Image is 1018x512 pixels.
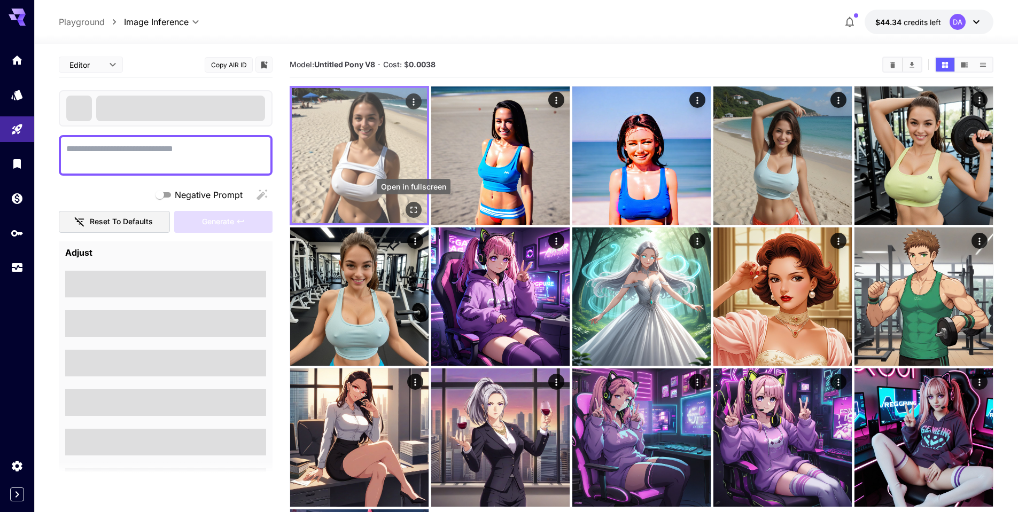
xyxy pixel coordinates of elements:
[406,202,422,218] div: Open in fullscreen
[175,188,243,201] span: Negative Prompt
[431,227,570,366] img: 9k=
[875,17,941,28] div: $44.34452
[548,92,564,108] div: Actions
[290,227,429,366] img: Z
[548,233,564,249] div: Actions
[124,15,189,28] span: Image Inference
[972,233,988,249] div: Actions
[955,58,974,72] button: Show media in video view
[854,86,993,225] img: Z
[689,374,705,390] div: Actions
[11,157,24,170] div: Library
[431,86,570,225] img: 9k=
[11,459,24,472] div: Settings
[854,368,993,507] img: 9k=
[407,374,423,390] div: Actions
[314,60,375,69] b: Untitled Pony V8
[11,226,24,240] div: API Keys
[406,93,422,109] div: Actions
[65,248,266,258] h4: Adjust
[883,58,902,72] button: Clear All
[936,58,954,72] button: Show media in grid view
[377,179,450,194] div: Open in fullscreen
[383,60,436,69] span: Cost: $
[69,59,103,70] span: Editor
[174,211,273,233] div: Please fill the prompt
[548,374,564,390] div: Actions
[972,374,988,390] div: Actions
[882,57,922,73] div: Clear AllDownload All
[259,58,269,71] button: Add to library
[11,192,24,205] div: Wallet
[11,53,24,67] div: Home
[830,233,846,249] div: Actions
[865,10,993,34] button: $44.34452DA
[713,227,852,366] img: 9k=
[59,211,170,233] button: Reset to defaults
[950,14,966,30] div: DA
[290,368,429,507] img: 2Q==
[689,92,705,108] div: Actions
[409,60,436,69] b: 0.0038
[59,15,124,28] nav: breadcrumb
[572,368,711,507] img: Z
[689,233,705,249] div: Actions
[572,227,711,366] img: Z
[904,18,941,27] span: credits left
[11,123,24,136] div: Playground
[974,58,992,72] button: Show media in list view
[407,233,423,249] div: Actions
[378,58,380,71] p: ·
[11,261,24,274] div: Usage
[830,374,846,390] div: Actions
[431,368,570,507] img: Z
[854,227,993,366] img: Z
[292,88,427,223] img: Z
[903,58,921,72] button: Download All
[572,86,711,225] img: 9k=
[205,57,253,73] button: Copy AIR ID
[972,92,988,108] div: Actions
[713,368,852,507] img: 2Q==
[935,57,993,73] div: Show media in grid viewShow media in video viewShow media in list view
[290,60,375,69] span: Model:
[11,88,24,101] div: Models
[875,18,904,27] span: $44.34
[713,86,852,225] img: Z
[59,15,105,28] a: Playground
[830,92,846,108] div: Actions
[10,487,24,501] button: Expand sidebar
